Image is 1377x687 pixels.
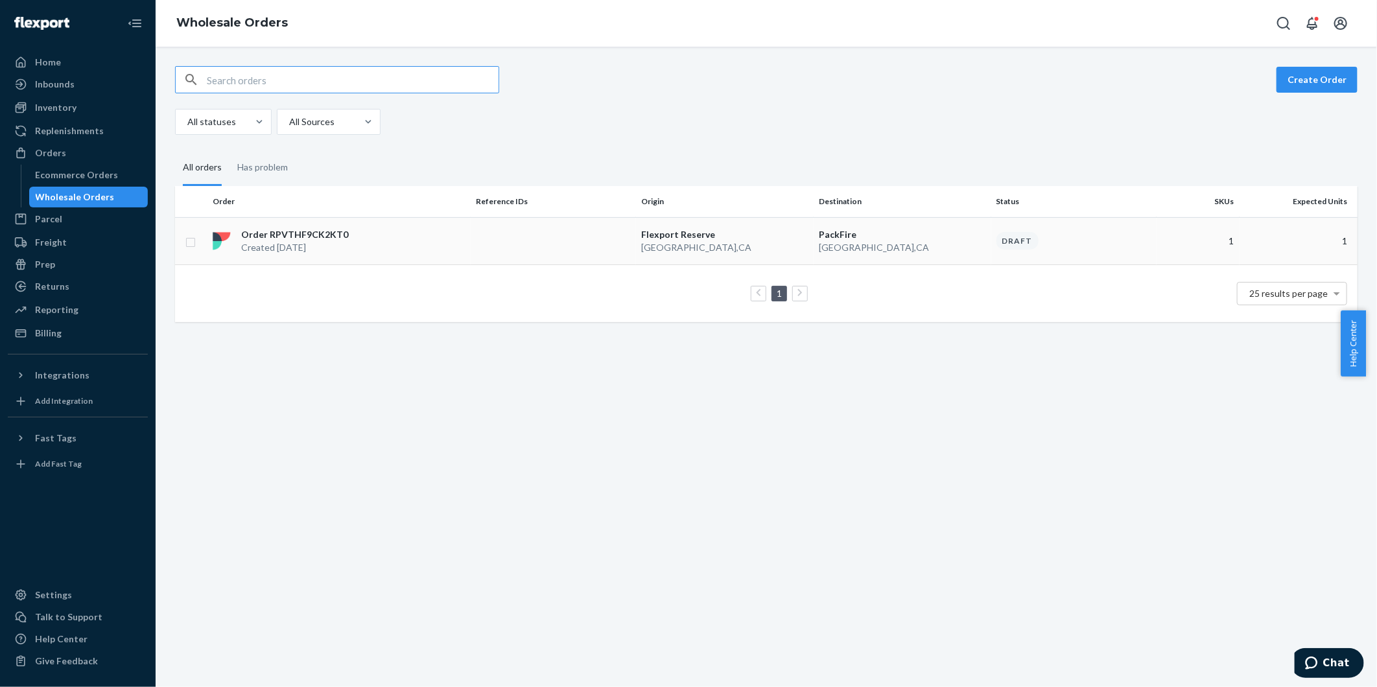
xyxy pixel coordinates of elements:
a: Prep [8,254,148,275]
a: Returns [8,276,148,297]
a: Wholesale Orders [176,16,288,30]
a: Replenishments [8,121,148,141]
a: Help Center [8,629,148,649]
div: Ecommerce Orders [36,169,119,181]
th: Status [991,186,1157,217]
button: Create Order [1277,67,1358,93]
th: Expected Units [1240,186,1358,217]
td: 1 [1240,217,1358,264]
span: 25 results per page [1250,288,1328,299]
div: Talk to Support [35,611,102,623]
button: Close Navigation [122,10,148,36]
a: Orders [8,143,148,163]
p: [GEOGRAPHIC_DATA] , CA [819,241,986,254]
img: Flexport logo [14,17,69,30]
th: Origin [636,186,814,217]
a: Parcel [8,209,148,229]
a: Settings [8,585,148,605]
div: Fast Tags [35,432,76,445]
button: Help Center [1341,310,1366,377]
button: Give Feedback [8,651,148,671]
div: Wholesale Orders [36,191,115,204]
a: Page 1 is your current page [774,288,784,299]
div: Returns [35,280,69,293]
input: All statuses [186,115,187,128]
div: Integrations [35,369,89,382]
a: Freight [8,232,148,253]
a: Billing [8,323,148,343]
div: Help Center [35,633,88,646]
div: Settings [35,588,72,601]
a: Add Fast Tag [8,454,148,474]
div: Inventory [35,101,76,114]
div: Parcel [35,213,62,226]
th: Reference IDs [471,186,636,217]
button: Talk to Support [8,607,148,627]
ol: breadcrumbs [166,5,298,42]
th: SKUs [1157,186,1240,217]
a: Inventory [8,97,148,118]
div: Reporting [35,303,78,316]
div: Freight [35,236,67,249]
p: PackFire [819,228,986,241]
button: Open notifications [1299,10,1325,36]
a: Reporting [8,299,148,320]
div: Has problem [237,150,288,184]
p: Flexport Reserve [641,228,808,241]
a: Home [8,52,148,73]
button: Integrations [8,365,148,386]
th: Destination [814,186,991,217]
div: Prep [35,258,55,271]
div: Draft [996,232,1039,250]
div: Add Integration [35,395,93,406]
div: Replenishments [35,124,104,137]
div: Give Feedback [35,655,98,668]
div: Add Fast Tag [35,458,82,469]
img: flexport logo [213,232,231,250]
td: 1 [1157,217,1240,264]
th: Order [207,186,471,217]
p: [GEOGRAPHIC_DATA] , CA [641,241,808,254]
a: Inbounds [8,74,148,95]
div: Home [35,56,61,69]
input: All Sources [288,115,289,128]
input: Search orders [207,67,499,93]
a: Add Integration [8,391,148,412]
div: Inbounds [35,78,75,91]
iframe: Opens a widget where you can chat to one of our agents [1295,648,1364,681]
div: All orders [183,150,222,186]
div: Billing [35,327,62,340]
p: Created [DATE] [241,241,348,254]
a: Wholesale Orders [29,187,148,207]
a: Ecommerce Orders [29,165,148,185]
button: Open account menu [1328,10,1354,36]
button: Open Search Box [1271,10,1297,36]
p: Order RPVTHF9CK2KT0 [241,228,348,241]
button: Fast Tags [8,428,148,448]
div: Orders [35,146,66,159]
